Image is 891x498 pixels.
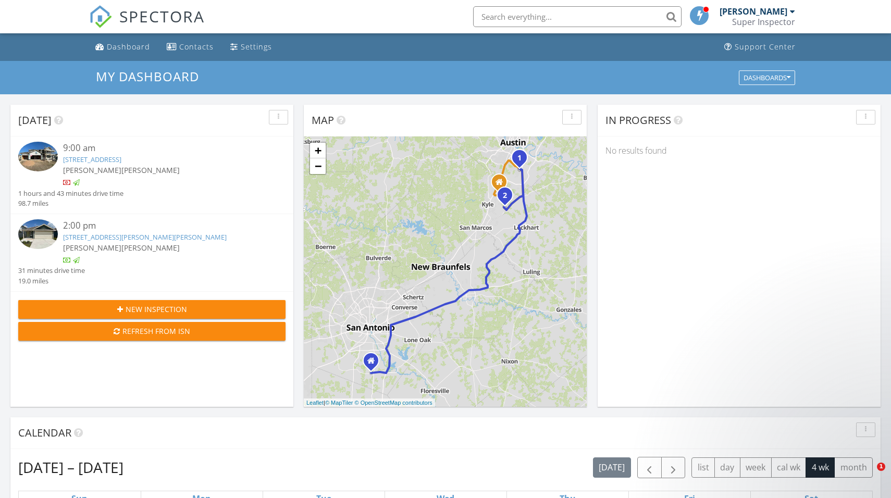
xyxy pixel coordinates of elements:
div: Refresh from ISN [27,326,277,337]
div: 9:00 am [63,142,264,155]
div: Super Inspector [732,17,795,27]
div: 1 hours and 43 minutes drive time [18,189,123,198]
button: Dashboards [739,70,795,85]
i: 1 [517,155,522,162]
span: New Inspection [126,304,187,315]
span: Map [312,113,334,127]
a: Dashboard [91,38,154,57]
div: No results found [598,136,881,165]
a: Zoom in [310,143,326,158]
a: Support Center [720,38,800,57]
a: [STREET_ADDRESS] [63,155,121,164]
span: [PERSON_NAME] [63,165,121,175]
iframe: Intercom live chat [856,463,881,488]
button: New Inspection [18,300,286,319]
div: Dashboards [744,74,790,81]
div: 31 minutes drive time [18,266,85,276]
div: Contacts [179,42,214,52]
div: 195 Schuenemann Way, Uhland, TX 78640 [505,195,511,201]
div: [PERSON_NAME] [720,6,787,17]
input: Search everything... [473,6,682,27]
div: Settings [241,42,272,52]
img: The Best Home Inspection Software - Spectora [89,5,112,28]
a: 2:00 pm [STREET_ADDRESS][PERSON_NAME][PERSON_NAME] [PERSON_NAME][PERSON_NAME] 31 minutes drive ti... [18,219,286,286]
a: Contacts [163,38,218,57]
span: SPECTORA [119,5,205,27]
span: Calendar [18,426,71,440]
a: SPECTORA [89,14,205,36]
a: 9:00 am [STREET_ADDRESS] [PERSON_NAME][PERSON_NAME] 1 hours and 43 minutes drive time 98.7 miles [18,142,286,208]
a: © MapTiler [325,400,353,406]
div: | [304,399,435,407]
div: 2:00 pm [63,219,264,232]
span: 1 [877,463,885,471]
a: © OpenStreetMap contributors [355,400,432,406]
span: My Dashboard [96,68,199,85]
button: [DATE] [593,457,631,478]
div: Austin/San Antonio TX [371,360,377,367]
button: Refresh from ISN [18,322,286,341]
div: 8600 Peristyle Dr, Austin, TX 78747 [519,157,526,164]
a: Leaflet [306,400,324,406]
button: Previous [637,457,662,478]
img: 9370395%2Fcover_photos%2FUdmOU7xm6FnXIOUQcxF6%2Fsmall.jpg [18,142,58,171]
span: [PERSON_NAME] [63,243,121,253]
span: [PERSON_NAME] [121,165,180,175]
i: 2 [503,192,507,200]
div: 98.7 miles [18,198,123,208]
button: Next [661,457,686,478]
a: Zoom out [310,158,326,174]
div: 451 Shadow Creek Blvd, Buda TX 78610 [499,182,505,188]
h2: [DATE] – [DATE] [18,457,123,478]
div: Dashboard [107,42,150,52]
div: 19.0 miles [18,276,85,286]
span: [DATE] [18,113,52,127]
div: Support Center [735,42,796,52]
img: 9344468%2Fcover_photos%2FhwQBD2kULL7ZWuzHNNKt%2Fsmall.jpg [18,219,58,249]
a: [STREET_ADDRESS][PERSON_NAME][PERSON_NAME] [63,232,227,242]
a: Settings [226,38,276,57]
span: [PERSON_NAME] [121,243,180,253]
span: In Progress [605,113,671,127]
